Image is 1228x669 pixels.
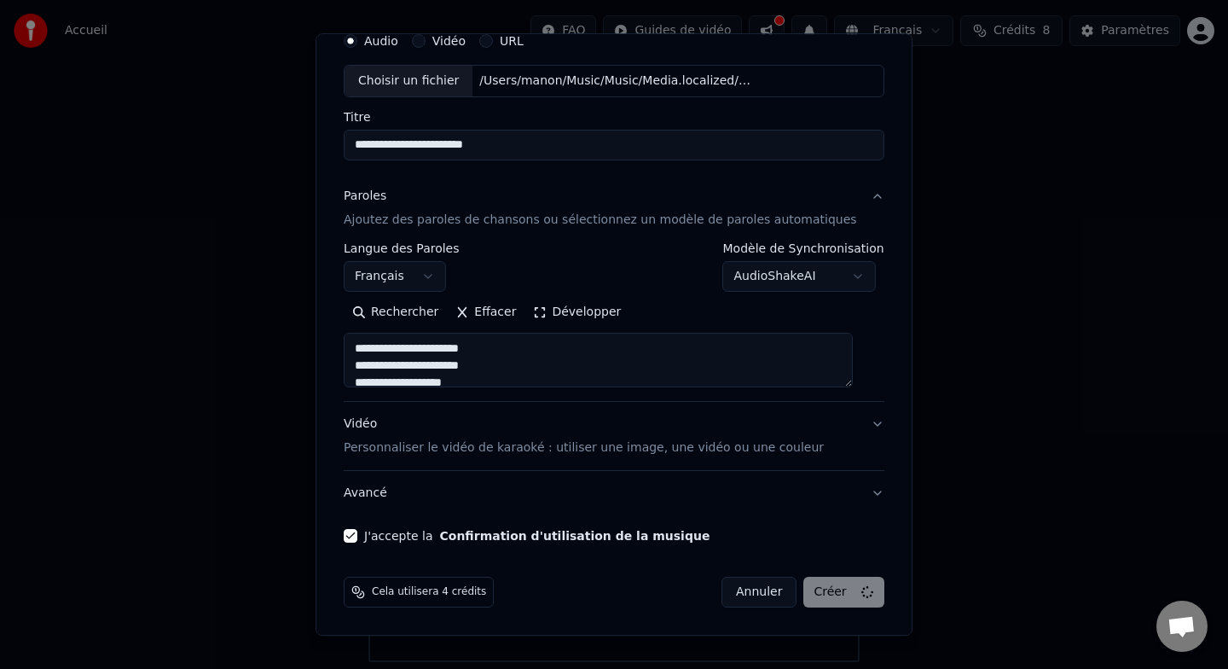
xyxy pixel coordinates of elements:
[344,188,386,205] div: Paroles
[432,35,466,47] label: Vidéo
[345,66,472,96] div: Choisir un fichier
[440,530,710,542] button: J'accepte la
[344,242,460,254] label: Langue des Paroles
[344,471,884,515] button: Avancé
[344,416,824,457] div: Vidéo
[344,242,884,401] div: ParolesAjoutez des paroles de chansons ou sélectionnez un modèle de paroles automatiques
[344,439,824,457] p: Personnaliser le vidéo de karaoké : utiliser une image, une vidéo ou une couleur
[525,299,630,326] button: Développer
[500,35,524,47] label: URL
[344,174,884,242] button: ParolesAjoutez des paroles de chansons ou sélectionnez un modèle de paroles automatiques
[364,530,710,542] label: J'accepte la
[372,585,486,599] span: Cela utilisera 4 crédits
[344,111,884,123] label: Titre
[344,212,857,229] p: Ajoutez des paroles de chansons ou sélectionnez un modèle de paroles automatiques
[364,35,398,47] label: Audio
[344,402,884,470] button: VidéoPersonnaliser le vidéo de karaoké : utiliser une image, une vidéo ou une couleur
[344,299,447,326] button: Rechercher
[723,242,884,254] label: Modèle de Synchronisation
[721,577,796,608] button: Annuler
[473,73,763,90] div: /Users/manon/Music/Music/Media.localized/Unknown Artist/Unknown Album/si-j_étais-président.mp3
[447,299,524,326] button: Effacer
